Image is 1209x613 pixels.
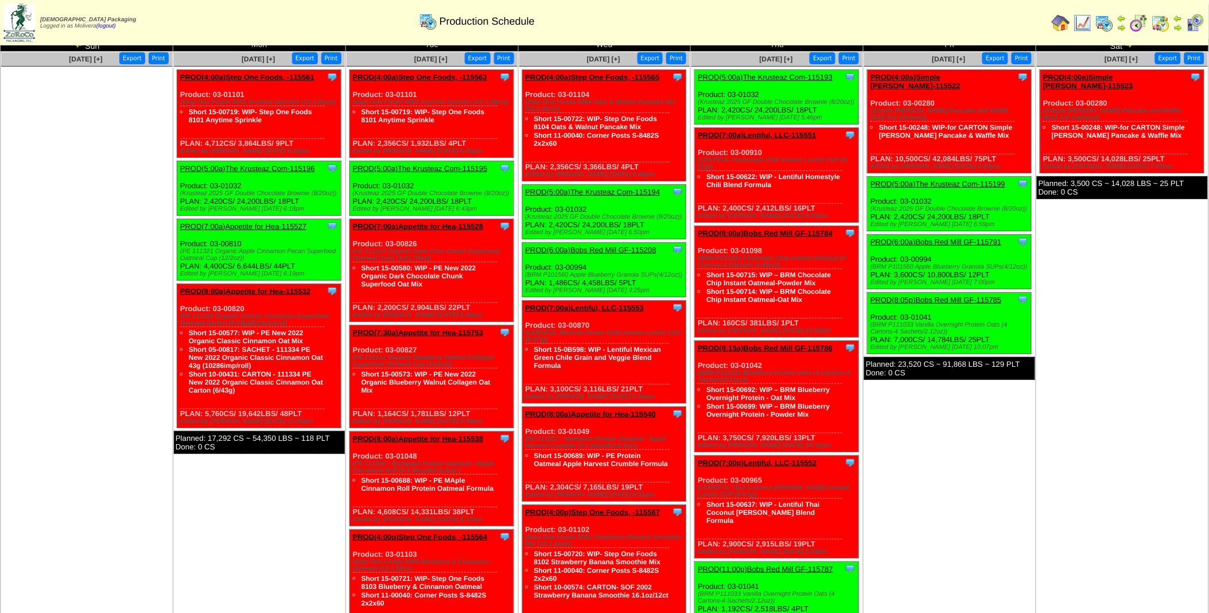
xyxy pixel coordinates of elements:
a: PROD(4:00a)Simple [PERSON_NAME]-115523 [1043,73,1133,90]
div: Edited by [PERSON_NAME] [DATE] 6:40pm [353,148,514,154]
a: PROD(7:30a)Appetite for Hea-115753 [353,328,484,337]
a: PROD(4:00a)Simple [PERSON_NAME]-115522 [870,73,961,90]
img: Tooltip [1017,294,1029,305]
img: calendarprod.gif [419,12,437,30]
div: Edited by [PERSON_NAME] [DATE] 6:47pm [353,516,514,523]
span: [DATE] [+] [932,55,966,63]
div: Edited by [PERSON_NAME] [DATE] 6:18pm [180,205,341,212]
img: home.gif [1052,14,1070,32]
div: Product: 03-00965 PLAN: 2,900CS / 2,915LBS / 19PLT [695,456,859,558]
div: Edited by [PERSON_NAME] [DATE] 10:12pm [698,442,858,449]
span: Production Schedule [440,15,535,28]
div: Product: 03-01101 PLAN: 2,356CS / 1,932LBS / 4PLT [349,70,514,158]
div: (Krusteaz 2025 GF Double Chocolate Brownie (8/20oz)) [353,190,514,197]
a: [DATE] [+] [242,55,275,63]
img: arrowright.gif [1173,23,1183,32]
div: Product: 03-00820 PLAN: 5,760CS / 19,642LBS / 48PLT [177,284,341,428]
div: (PE 111317 Organic Dark Choc Chunk Superfood Oatmeal Cups (12/1.76oz)) [353,248,514,262]
a: Short 15-00722: WIP- Step One Foods 8104 Oats & Walnut Pancake Mix [534,115,658,131]
div: Edited by [PERSON_NAME] [DATE] 6:45pm [353,312,514,319]
a: PROD(4:00a)Step One Foods, -115565 [526,73,660,82]
a: Short 15-00248: WIP-for CARTON Simple [PERSON_NAME] Pancake & Waffle Mix [879,123,1013,139]
a: Short 10-00431: CARTON - 111334 PE New 2022 Organic Classic Cinnamon Oat Carton (6/43g) [189,370,323,394]
a: PROD(5:00a)The Krusteaz Com-115196 [180,164,315,173]
div: (Simple [PERSON_NAME] Pancake and Waffle (6/10.7oz Cartons)) [870,107,1031,121]
button: Print [839,52,859,64]
img: Tooltip [499,433,511,444]
div: Product: 03-01098 PLAN: 160CS / 381LBS / 1PLT [695,226,859,337]
a: Short 15-00688: WIP - PE MAple Cinnamon Roll Protein Oatmeal Formula [361,476,494,492]
div: (Krusteaz 2025 GF Double Chocolate Brownie (8/20oz)) [870,205,1031,212]
a: Short 15-00720: WIP- Step One Foods 8102 Strawberry Banana Smoothie Mix [534,550,661,566]
div: Product: 03-01048 PLAN: 4,608CS / 14,331LBS / 38PLT [349,432,514,526]
img: arrowleft.gif [1173,14,1183,23]
a: PROD(7:00a)Appetite for Hea-115527 [180,222,306,231]
img: zoroco-logo-small.webp [3,3,35,42]
img: Tooltip [1190,71,1202,83]
a: Short 05-00817: SACHET - 111334 PE New 2022 Organic Classic Cinnamon Oat 43g (10286imp/roll) [189,346,323,370]
div: (Step One Foods 5001 Anytime Sprinkle (12-1.09oz)) [180,99,341,106]
div: (Krusteaz 2025 GF Double Chocolate Brownie (8/20oz)) [698,99,858,106]
img: calendarprod.gif [1095,14,1114,32]
div: (PE 111311 Organic Blueberry Walnut Collagen Superfood Oatmeal Cup (12/2oz)) [353,354,514,368]
a: Short 15-00622: WIP - Lentiful Homestyle Chili Blend Formula [706,173,840,189]
div: Edited by [PERSON_NAME] [DATE] 6:55pm [698,212,858,219]
div: (Step One Foods 5001 Anytime Sprinkle (12-1.09oz)) [353,99,514,106]
a: Short 15-00714: WIP – BRM Chocolate Chip Instant Oatmeal-Oat Mix [706,288,831,304]
img: calendarinout.gif [1152,14,1170,32]
div: (BRM P111033 Vanilla Overnight Protein Oats (4 Cartons-4 Sachets/2.12oz)) [870,321,1031,335]
a: PROD(8:00a)Appetite for Hea-115540 [526,410,656,418]
div: (PE 111336 - Multipack Protein Oatmeal - Maple Cinnamon Roll (5-1.66oz/6ct-8.3oz) ) [353,460,514,474]
div: (LENTIFUL Thai Coconut [PERSON_NAME] Instant Lentils CUP (8-57g)) [698,484,858,498]
a: Short 15-00699: WIP – BRM Blueberry Overnight Protein - Powder Mix [706,402,830,418]
a: [DATE] [+] [1105,55,1138,63]
div: (Step One Foods 5002 Strawberry Banana Smoothie Mix (12-1.34oz)) [526,534,686,548]
div: Product: 03-01032 PLAN: 2,420CS / 24,200LBS / 18PLT [349,161,514,216]
a: (logout) [96,23,116,29]
div: Edited by [PERSON_NAME] [DATE] 6:43pm [353,205,514,212]
div: Product: 03-01101 PLAN: 4,712CS / 3,864LBS / 9PLT [177,70,341,158]
div: Edited by [PERSON_NAME] [DATE] 6:56pm [698,548,858,555]
img: Tooltip [326,71,338,83]
span: [DATE] [+] [760,55,793,63]
div: (Step One Foods 5004 Oats & Walnut Pancake Mix (12-1.91oz)) [526,99,686,112]
div: Product: 03-00994 PLAN: 3,600CS / 10,800LBS / 12PLT [868,235,1032,289]
div: (BRM P111181 Chocolate Chip Instant Oatmeal (4 Cartons-6 Sachets /1.59oz)) [698,255,858,269]
a: PROD(6:00a)Bobs Red Mill GF-115791 [870,238,1001,246]
div: Edited by [PERSON_NAME] [DATE] 3:25pm [526,287,686,294]
div: Edited by [PERSON_NAME] [DATE] 5:46pm [698,114,858,121]
div: (Step One Foods 5003 Blueberry & Cinnamon Oatmeal (12-1.59oz) [353,558,514,572]
img: Tooltip [499,531,511,542]
a: PROD(11:00p)Bobs Red Mill GF-115787 [698,565,833,573]
img: Tooltip [326,220,338,232]
div: Product: 03-01104 PLAN: 2,356CS / 3,366LBS / 4PLT [522,70,686,181]
a: Short 15-00580: WIP - PE New 2022 Organic Dark Chocolate Chunk Superfood Oat Mix [361,264,476,288]
a: Short 15-00637: WIP - Lentiful Thai Coconut [PERSON_NAME] Blend Formula [706,501,819,525]
img: Tooltip [845,227,856,239]
a: Short 15-00719: WIP- Step One Foods 8101 Anytime Sprinkle [361,108,485,124]
a: Short 15-00689: WIP - PE Protein Oatmeal Apple Harvest Crumble Formula [534,452,668,468]
div: (LENTIFUL Homestyle Chili Instant Lentils CUP (8-57g)) [698,157,858,170]
img: Tooltip [672,506,683,518]
img: Tooltip [672,244,683,255]
button: Export [119,52,145,64]
img: Tooltip [672,71,683,83]
a: PROD(5:00a)The Krusteaz Com-115194 [526,188,660,196]
div: Product: 03-00994 PLAN: 1,486CS / 4,458LBS / 5PLT [522,243,686,297]
a: PROD(4:00p)Step One Foods, -115564 [353,533,488,541]
a: Short 15-0B598: WIP - Lentiful Mexican Green Chile Grain and Veggie Blend Formula [534,346,662,370]
a: PROD(4:00a)Step One Foods, -115561 [180,73,314,82]
div: Edited by [PERSON_NAME] [DATE] 10:07pm [870,344,1031,351]
div: Product: 03-00826 PLAN: 2,200CS / 2,904LBS / 22PLT [349,219,514,322]
div: Product: 03-00870 PLAN: 3,100CS / 3,116LBS / 21PLT [522,301,686,404]
div: (BRM P111031 Blueberry Protein Oats (4 Cartons-4 Sachets/2.12oz)) [698,370,858,383]
img: Tooltip [845,129,856,141]
div: Edited by [PERSON_NAME] [DATE] 6:59pm [870,163,1031,170]
div: (Simple [PERSON_NAME] Pancake and Waffle (6/10.7oz Cartons)) [1043,107,1204,121]
span: [DATE] [+] [414,55,448,63]
div: Edited by [PERSON_NAME] [DATE] 6:49pm [526,171,686,178]
button: Export [810,52,835,64]
button: Print [149,52,169,64]
img: Tooltip [845,342,856,354]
